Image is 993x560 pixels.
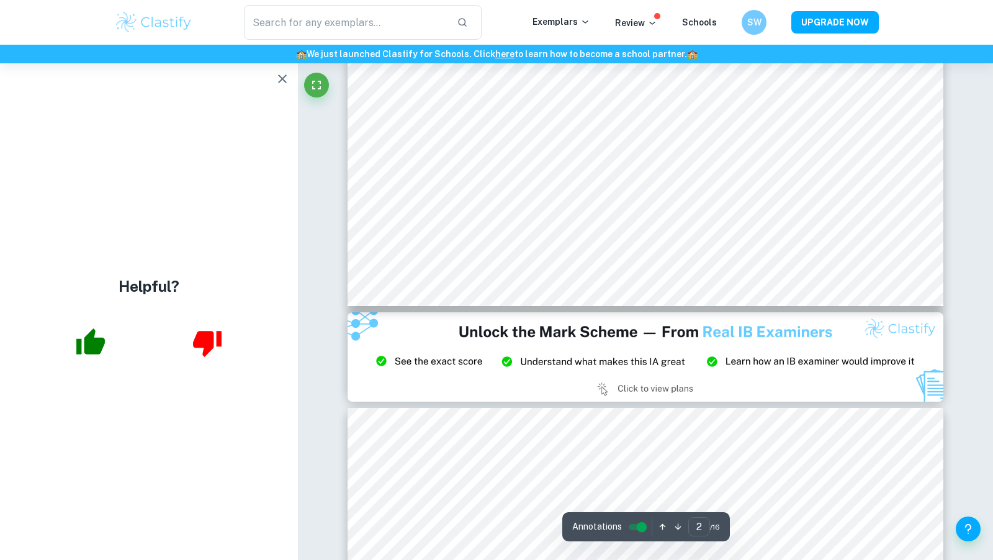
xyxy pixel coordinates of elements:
h4: Helpful? [119,275,179,297]
img: Ad [348,312,943,402]
h6: SW [747,16,762,29]
input: Search for any exemplars... [244,5,447,40]
h6: We just launched Clastify for Schools. Click to learn how to become a school partner. [2,47,991,61]
button: UPGRADE NOW [791,11,879,34]
a: Schools [682,17,717,27]
img: Clastify logo [114,10,193,35]
button: SW [742,10,766,35]
p: Review [615,16,657,30]
p: Exemplars [532,15,590,29]
span: Annotations [572,520,622,533]
a: here [495,49,514,59]
button: Help and Feedback [956,517,981,541]
button: Fullscreen [304,73,329,97]
span: / 16 [710,522,720,533]
span: 🏫 [296,49,307,59]
span: 🏫 [687,49,698,59]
